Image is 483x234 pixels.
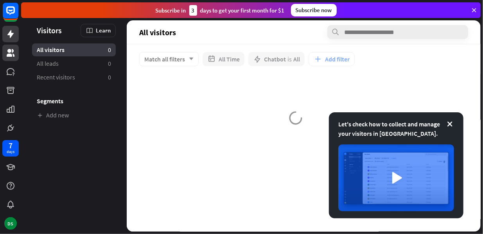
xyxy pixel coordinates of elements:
div: 3 [189,5,197,16]
div: days [7,149,14,155]
button: Open LiveChat chat widget [6,3,30,27]
aside: 0 [108,46,111,54]
span: Recent visitors [37,73,75,81]
span: Learn [96,27,111,34]
div: Subscribe in days to get your first month for $1 [156,5,285,16]
div: Subscribe now [291,4,337,16]
a: 7 days [2,140,19,157]
span: All visitors [139,28,176,37]
a: Recent visitors 0 [32,71,116,84]
a: Add new [32,109,116,122]
h3: Segments [32,97,116,105]
aside: 0 [108,59,111,68]
a: All leads 0 [32,57,116,70]
div: 7 [9,142,13,149]
div: DS [4,217,17,230]
span: Visitors [37,26,62,35]
span: All leads [37,59,59,68]
img: image [338,144,454,211]
span: All visitors [37,46,65,54]
aside: 0 [108,73,111,81]
div: Let's check how to collect and manage your visitors in [GEOGRAPHIC_DATA]. [338,119,454,138]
